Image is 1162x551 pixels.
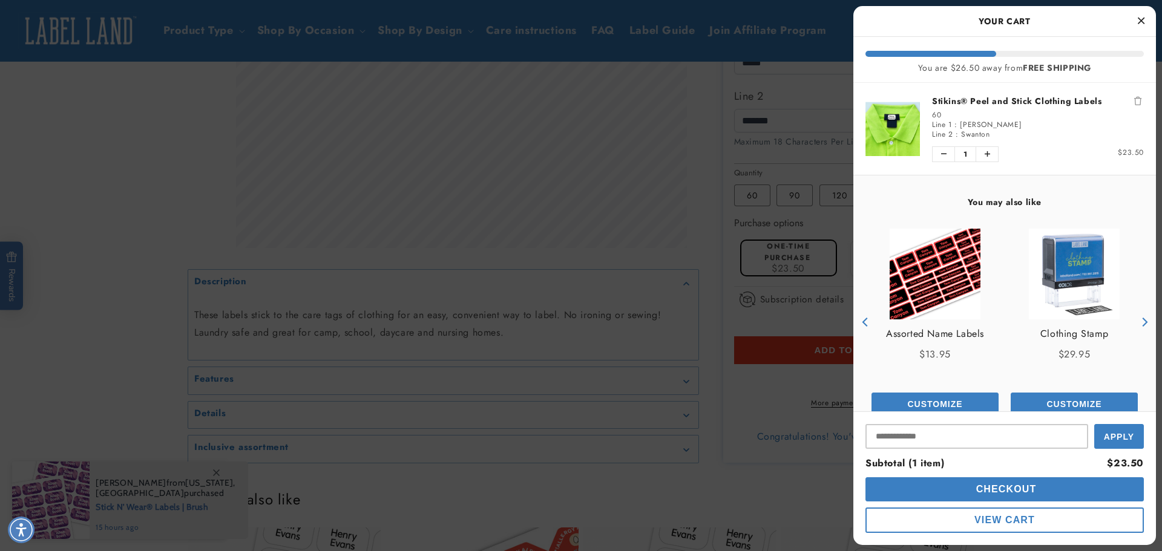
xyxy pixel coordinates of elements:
button: Add the product, Assorted Name Labels to Cart [871,393,999,416]
a: Stikins® Peel and Stick Clothing Labels [932,95,1144,107]
span: Apply [1104,432,1134,442]
span: [PERSON_NAME] [960,119,1022,130]
span: Line 2 [932,129,953,140]
iframe: Sign Up via Text for Offers [10,454,153,491]
div: You are $26.50 away from [865,63,1144,73]
h2: Your Cart [865,12,1144,30]
span: Checkout [973,484,1037,494]
button: Close Cart [1132,12,1150,30]
b: FREE SHIPPING [1023,62,1091,74]
li: product [865,83,1144,175]
h4: You may also like [865,197,1144,207]
a: View Clothing Stamp [1040,325,1108,343]
img: stick and wear labels [865,102,920,156]
div: Accessibility Menu [8,517,34,543]
span: $13.95 [919,347,951,361]
button: Next [1135,313,1153,331]
span: Swanton [961,129,990,140]
button: Remove Stikins® Peel and Stick Clothing Labels [1132,95,1144,107]
span: $23.50 [1118,147,1144,158]
button: cart [865,477,1144,501]
span: : [956,129,959,140]
span: $29.95 [1059,347,1091,361]
input: Input Discount [865,424,1088,449]
button: cart [865,507,1144,533]
button: Apply [1094,424,1144,449]
img: Clothing Stamp - Label Land [1029,229,1120,319]
button: Close gorgias live chat [200,4,236,41]
button: Previous [856,313,875,331]
img: Assorted Name Labels - Label Land [890,229,980,319]
div: product [865,217,1005,428]
span: Customize [907,399,962,409]
span: : [954,119,957,130]
textarea: Type your message here [10,16,159,30]
span: Line 1 [932,119,952,130]
div: 60 [932,110,1144,120]
span: 1 [954,147,976,161]
a: View Assorted Name Labels [886,325,984,343]
span: Customize [1046,399,1101,409]
button: Decrease quantity of Stikins® Peel and Stick Clothing Labels [933,147,954,161]
span: Subtotal (1 item) [865,456,944,470]
button: Add the product, Clothing Stamp to Cart [1011,393,1138,416]
div: $23.50 [1107,455,1144,472]
div: product [1005,217,1144,428]
span: View Cart [974,515,1035,525]
button: Increase quantity of Stikins® Peel and Stick Clothing Labels [976,147,998,161]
